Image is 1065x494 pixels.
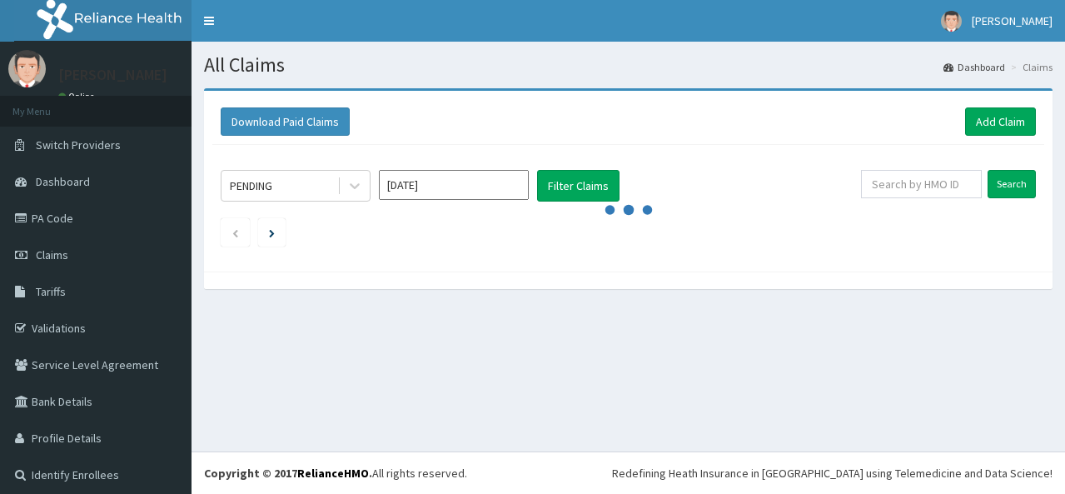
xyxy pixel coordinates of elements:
div: Redefining Heath Insurance in [GEOGRAPHIC_DATA] using Telemedicine and Data Science! [612,465,1053,482]
span: [PERSON_NAME] [972,13,1053,28]
span: Dashboard [36,174,90,189]
li: Claims [1007,60,1053,74]
a: Next page [269,225,275,240]
a: Dashboard [943,60,1005,74]
input: Search [988,170,1036,198]
strong: Copyright © 2017 . [204,466,372,481]
span: Claims [36,247,68,262]
img: User Image [8,50,46,87]
footer: All rights reserved. [192,452,1065,494]
a: Add Claim [965,107,1036,136]
img: User Image [941,11,962,32]
button: Filter Claims [537,170,620,202]
span: Tariffs [36,284,66,299]
input: Search by HMO ID [861,170,982,198]
a: Online [58,91,98,102]
div: PENDING [230,177,272,194]
a: RelianceHMO [297,466,369,481]
h1: All Claims [204,54,1053,76]
span: Switch Providers [36,137,121,152]
a: Previous page [231,225,239,240]
p: [PERSON_NAME] [58,67,167,82]
button: Download Paid Claims [221,107,350,136]
svg: audio-loading [604,185,654,235]
input: Select Month and Year [379,170,529,200]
